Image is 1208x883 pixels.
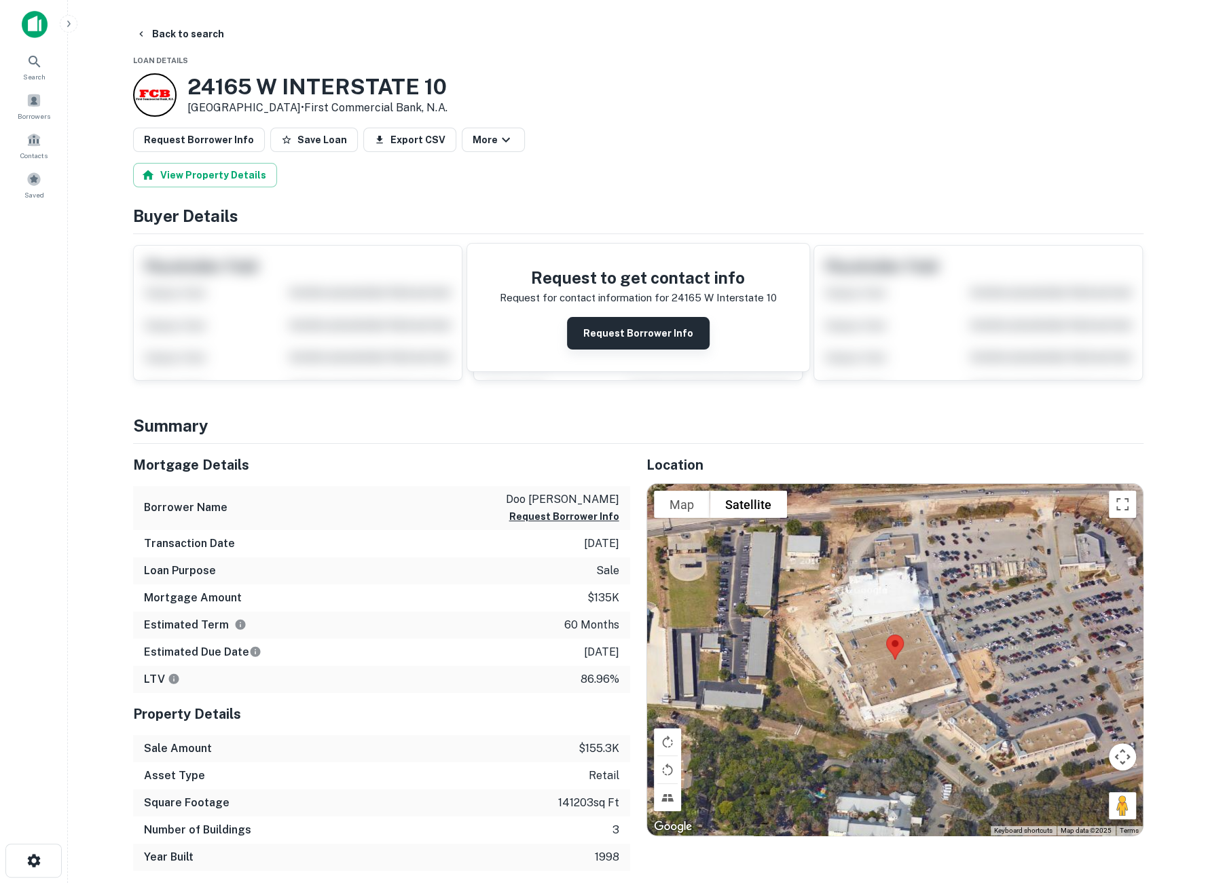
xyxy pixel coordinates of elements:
[500,265,777,290] h4: Request to get contact info
[20,150,48,161] span: Contacts
[4,166,64,203] a: Saved
[234,618,246,631] svg: Term is based on a standard schedule for this type of loan.
[994,826,1053,835] button: Keyboard shortcuts
[567,317,710,350] button: Request Borrower Info
[500,290,669,306] p: Request for contact information for
[654,784,681,811] button: Tilt map
[1109,792,1136,819] button: Drag Pegman onto the map to open Street View
[584,536,619,552] p: [DATE]
[270,128,358,152] button: Save Loan
[144,644,261,660] h6: Estimated Due Date
[187,100,447,116] p: [GEOGRAPHIC_DATA] •
[509,508,619,525] button: Request Borrower Info
[133,128,265,152] button: Request Borrower Info
[144,563,216,579] h6: Loan Purpose
[133,163,277,187] button: View Property Details
[587,590,619,606] p: $135k
[564,617,619,633] p: 60 months
[144,768,205,784] h6: Asset Type
[22,11,48,38] img: capitalize-icon.png
[579,740,619,757] p: $155.3k
[18,111,50,121] span: Borrowers
[462,128,525,152] button: More
[654,728,681,755] button: Rotate map clockwise
[144,795,230,811] h6: Square Footage
[363,128,456,152] button: Export CSV
[304,101,447,114] a: First Commercial Bank, N.a.
[596,563,619,579] p: sale
[4,127,64,164] a: Contacts
[651,818,695,835] a: Open this area in Google Maps (opens a new window)
[1061,827,1112,834] span: Map data ©2025
[612,822,619,838] p: 3
[144,617,246,633] h6: Estimated Term
[506,491,619,508] p: doo [PERSON_NAME]
[130,22,230,46] button: Back to search
[581,671,619,688] p: 86.96%
[595,849,619,865] p: 1998
[133,413,1143,438] h4: Summary
[144,822,251,838] h6: Number of Buildings
[654,491,710,518] button: Show street map
[23,71,45,82] span: Search
[4,48,64,85] a: Search
[133,704,630,724] h5: Property Details
[672,290,777,306] p: 24165 w interstate 10
[144,671,180,688] h6: LTV
[584,644,619,660] p: [DATE]
[589,768,619,784] p: retail
[4,88,64,124] a: Borrowers
[710,491,787,518] button: Show satellite imagery
[187,74,447,100] h3: 24165 W INTERSTATE 10
[144,536,235,552] h6: Transaction Date
[144,849,194,865] h6: Year Built
[646,455,1143,475] h5: Location
[249,645,261,658] svg: Estimate is based on a standard schedule for this type of loan.
[1109,743,1136,770] button: Map camera controls
[1120,827,1139,834] a: Terms (opens in new tab)
[133,455,630,475] h5: Mortgage Details
[144,740,212,757] h6: Sale Amount
[24,189,44,200] span: Saved
[558,795,619,811] p: 141203 sq ft
[133,56,188,64] span: Loan Details
[133,204,1143,228] h4: Buyer Details
[144,500,227,516] h6: Borrower Name
[651,818,695,835] img: Google
[1140,774,1208,840] iframe: Chat Widget
[1109,491,1136,518] button: Toggle fullscreen view
[144,590,242,606] h6: Mortgage Amount
[168,673,180,685] svg: LTVs displayed on the website are for informational purposes only and may be reported incorrectly...
[654,756,681,783] button: Rotate map counterclockwise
